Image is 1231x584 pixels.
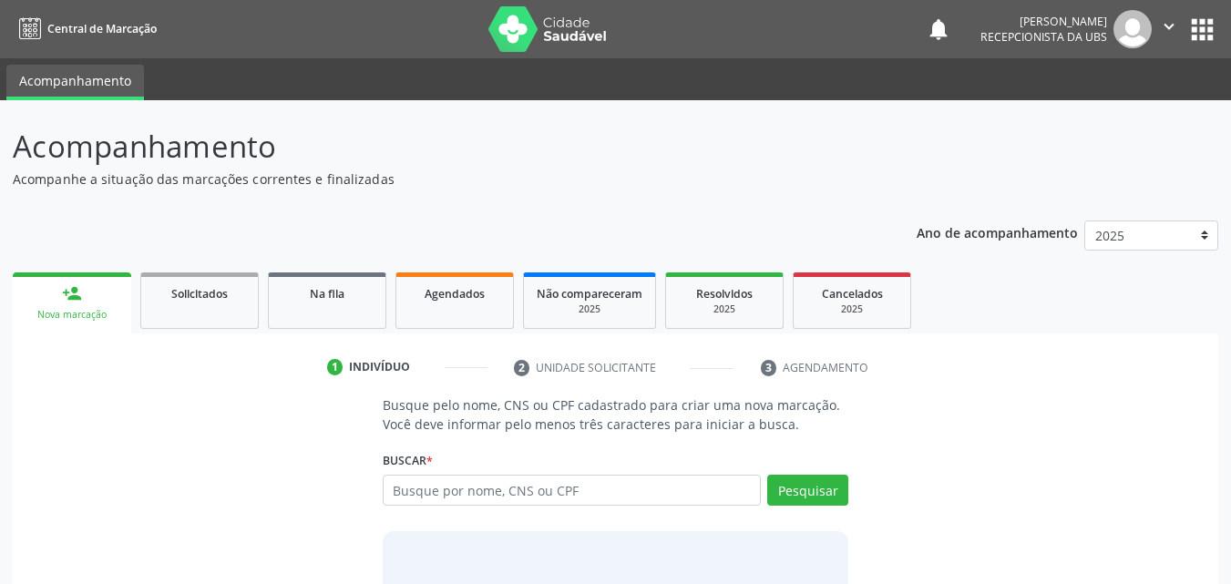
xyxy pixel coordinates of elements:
p: Busque pelo nome, CNS ou CPF cadastrado para criar uma nova marcação. Você deve informar pelo men... [383,395,849,434]
img: img [1113,10,1152,48]
a: Acompanhamento [6,65,144,100]
button:  [1152,10,1186,48]
i:  [1159,16,1179,36]
div: Nova marcação [26,308,118,322]
span: Agendados [425,286,485,302]
a: Central de Marcação [13,14,157,44]
span: Recepcionista da UBS [980,29,1107,45]
button: notifications [926,16,951,42]
div: 1 [327,359,344,375]
label: Buscar [383,446,433,475]
p: Acompanhe a situação das marcações correntes e finalizadas [13,169,857,189]
span: Solicitados [171,286,228,302]
input: Busque por nome, CNS ou CPF [383,475,762,506]
div: 2025 [679,302,770,316]
button: apps [1186,14,1218,46]
p: Ano de acompanhamento [917,220,1078,243]
div: Indivíduo [349,359,410,375]
div: 2025 [806,302,898,316]
span: Resolvidos [696,286,753,302]
div: 2025 [537,302,642,316]
p: Acompanhamento [13,124,857,169]
span: Central de Marcação [47,21,157,36]
span: Na fila [310,286,344,302]
div: person_add [62,283,82,303]
div: [PERSON_NAME] [980,14,1107,29]
span: Não compareceram [537,286,642,302]
span: Cancelados [822,286,883,302]
button: Pesquisar [767,475,848,506]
